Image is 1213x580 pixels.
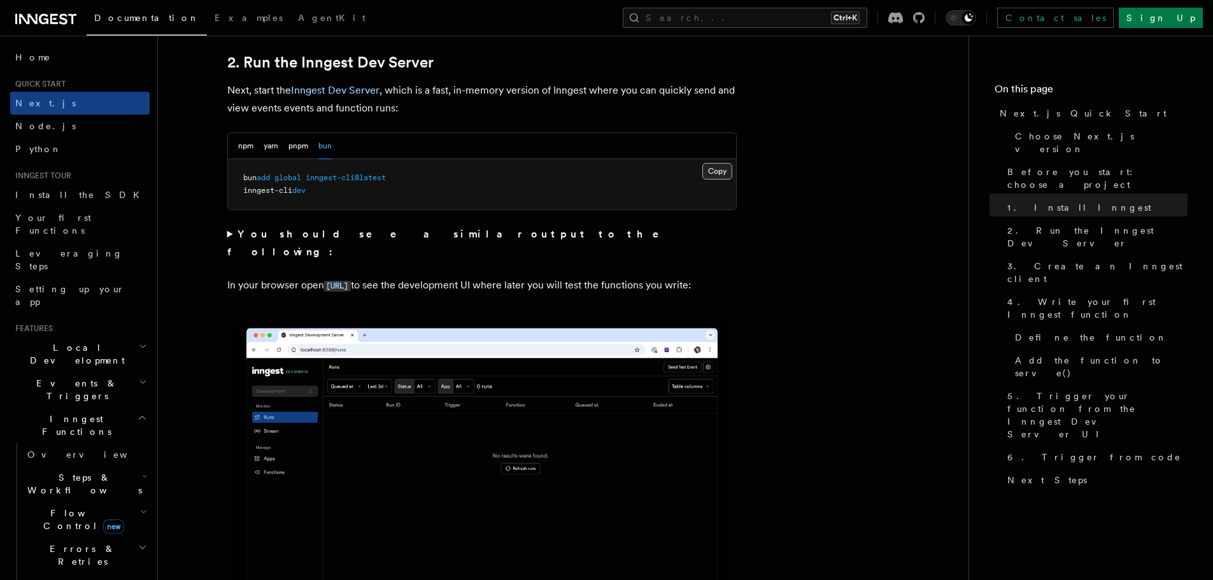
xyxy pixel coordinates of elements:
[264,133,278,159] button: yarn
[15,284,125,307] span: Setting up your app
[238,133,253,159] button: npm
[288,133,308,159] button: pnpm
[623,8,867,28] button: Search...Ctrl+K
[22,502,150,537] button: Flow Controlnew
[1010,349,1188,385] a: Add the function to serve()
[15,248,123,271] span: Leveraging Steps
[94,13,199,23] span: Documentation
[10,46,150,69] a: Home
[22,542,138,568] span: Errors & Retries
[15,213,91,236] span: Your first Functions
[997,8,1114,28] a: Contact sales
[1010,125,1188,160] a: Choose Next.js version
[227,225,737,261] summary: You should see a similar output to the following:
[1002,196,1188,219] a: 1. Install Inngest
[27,449,159,460] span: Overview
[831,11,860,24] kbd: Ctrl+K
[10,413,138,438] span: Inngest Functions
[22,471,142,497] span: Steps & Workflows
[243,186,292,195] span: inngest-cli
[10,79,66,89] span: Quick start
[1015,331,1167,344] span: Define the function
[1002,160,1188,196] a: Before you start: choose a project
[290,4,373,34] a: AgentKit
[1015,130,1188,155] span: Choose Next.js version
[1002,290,1188,326] a: 4. Write your first Inngest function
[10,242,150,278] a: Leveraging Steps
[10,377,139,402] span: Events & Triggers
[324,279,351,291] a: [URL]
[227,228,677,258] strong: You should see a similar output to the following:
[1007,390,1188,441] span: 5. Trigger your function from the Inngest Dev Server UI
[10,115,150,138] a: Node.js
[292,186,306,195] span: dev
[1007,474,1087,486] span: Next Steps
[1002,385,1188,446] a: 5. Trigger your function from the Inngest Dev Server UI
[946,10,976,25] button: Toggle dark mode
[10,278,150,313] a: Setting up your app
[10,407,150,443] button: Inngest Functions
[15,190,147,200] span: Install the SDK
[10,206,150,242] a: Your first Functions
[995,81,1188,102] h4: On this page
[298,13,365,23] span: AgentKit
[10,171,71,181] span: Inngest tour
[1010,326,1188,349] a: Define the function
[1002,446,1188,469] a: 6. Trigger from code
[10,341,139,367] span: Local Development
[1002,255,1188,290] a: 3. Create an Inngest client
[227,53,434,71] a: 2. Run the Inngest Dev Server
[10,92,150,115] a: Next.js
[318,133,332,159] button: bun
[274,173,301,182] span: global
[10,138,150,160] a: Python
[702,163,732,180] button: Copy
[1002,469,1188,492] a: Next Steps
[1000,107,1167,120] span: Next.js Quick Start
[306,173,386,182] span: inngest-cli@latest
[1007,295,1188,321] span: 4. Write your first Inngest function
[10,372,150,407] button: Events & Triggers
[207,4,290,34] a: Examples
[10,323,53,334] span: Features
[103,520,124,534] span: new
[243,173,257,182] span: bun
[22,466,150,502] button: Steps & Workflows
[87,4,207,36] a: Documentation
[257,173,270,182] span: add
[1007,224,1188,250] span: 2. Run the Inngest Dev Server
[15,144,62,154] span: Python
[1119,8,1203,28] a: Sign Up
[1007,201,1151,214] span: 1. Install Inngest
[22,507,140,532] span: Flow Control
[15,121,76,131] span: Node.js
[10,183,150,206] a: Install the SDK
[227,81,737,117] p: Next, start the , which is a fast, in-memory version of Inngest where you can quickly send and vi...
[324,281,351,292] code: [URL]
[1015,354,1188,379] span: Add the function to serve()
[1007,260,1188,285] span: 3. Create an Inngest client
[22,443,150,466] a: Overview
[22,537,150,573] button: Errors & Retries
[10,336,150,372] button: Local Development
[215,13,283,23] span: Examples
[15,98,76,108] span: Next.js
[1007,166,1188,191] span: Before you start: choose a project
[227,276,737,295] p: In your browser open to see the development UI where later you will test the functions you write:
[291,84,380,96] a: Inngest Dev Server
[995,102,1188,125] a: Next.js Quick Start
[1007,451,1181,463] span: 6. Trigger from code
[1002,219,1188,255] a: 2. Run the Inngest Dev Server
[15,51,51,64] span: Home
